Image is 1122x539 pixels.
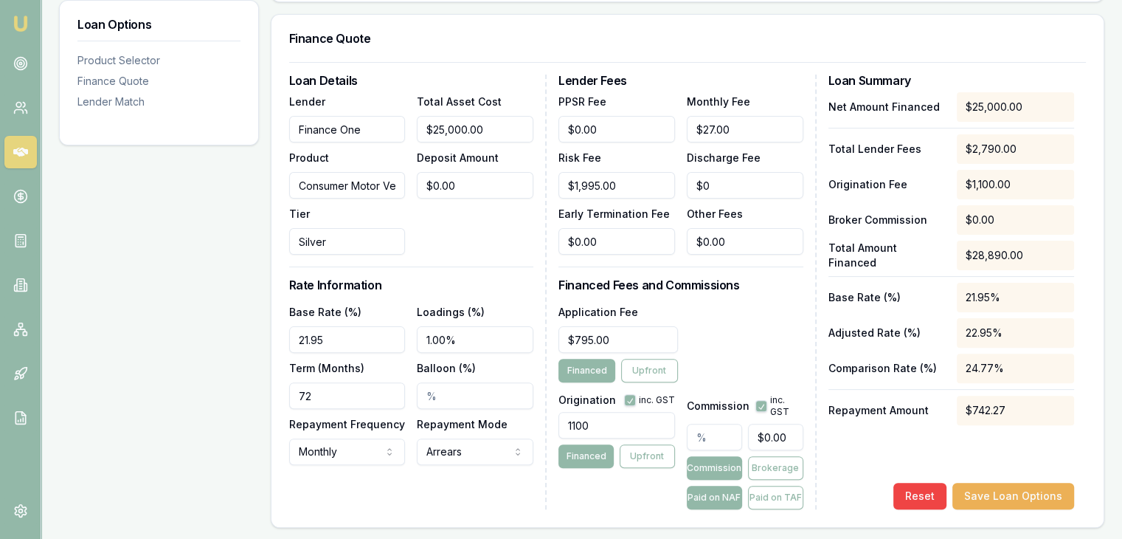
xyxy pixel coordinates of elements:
[558,75,803,86] h3: Lender Fees
[957,354,1074,383] div: 24.77%
[687,401,749,411] label: Commission
[289,95,325,108] label: Lender
[77,95,240,109] div: Lender Match
[687,207,743,220] label: Other Fees
[417,116,533,143] input: $
[828,326,946,340] p: Adjusted Rate (%)
[558,359,615,382] button: Financed
[957,396,1074,425] div: $742.27
[558,151,601,164] label: Risk Fee
[828,213,946,227] p: Broker Commission
[748,486,803,509] button: Paid on TAF
[289,326,406,353] input: %
[687,456,742,480] button: Commission
[558,228,675,255] input: $
[558,326,678,353] input: $
[893,483,946,509] button: Reset
[558,306,638,318] label: Application Fee
[957,170,1074,199] div: $1,100.00
[957,283,1074,312] div: 21.95%
[417,362,476,374] label: Balloon (%)
[828,290,946,305] p: Base Rate (%)
[77,18,240,30] h3: Loan Options
[687,486,742,509] button: Paid on NAF
[828,361,946,376] p: Comparison Rate (%)
[828,75,1074,86] h3: Loan Summary
[289,362,364,374] label: Term (Months)
[417,326,533,353] input: %
[289,306,361,318] label: Base Rate (%)
[289,207,310,220] label: Tier
[558,207,670,220] label: Early Termination Fee
[687,151,761,164] label: Discharge Fee
[417,95,502,108] label: Total Asset Cost
[957,205,1074,235] div: $0.00
[12,15,30,32] img: emu-icon-u.png
[558,395,616,405] label: Origination
[828,142,946,157] p: Total Lender Fees
[624,394,675,406] div: inc. GST
[957,92,1074,122] div: $25,000.00
[687,95,750,108] label: Monthly Fee
[828,177,946,192] p: Origination Fee
[558,172,675,199] input: $
[621,359,678,382] button: Upfront
[957,241,1074,270] div: $28,890.00
[289,75,533,86] h3: Loan Details
[289,32,1086,44] h3: Finance Quote
[828,241,946,270] p: Total Amount Financed
[289,279,533,291] h3: Rate Information
[77,74,240,89] div: Finance Quote
[417,151,499,164] label: Deposit Amount
[289,151,329,164] label: Product
[952,483,1074,509] button: Save Loan Options
[77,53,240,68] div: Product Selector
[687,424,742,450] input: %
[748,456,803,480] button: Brokerage
[957,134,1074,164] div: $2,790.00
[558,279,803,291] h3: Financed Fees and Commissions
[558,116,675,143] input: $
[755,394,803,418] div: inc. GST
[957,318,1074,348] div: 22.95%
[417,172,533,199] input: $
[687,116,803,143] input: $
[687,172,803,199] input: $
[558,444,614,468] button: Financed
[687,228,803,255] input: $
[558,95,606,108] label: PPSR Fee
[828,100,946,114] p: Net Amount Financed
[417,418,508,430] label: Repayment Mode
[289,418,405,430] label: Repayment Frequency
[620,444,675,468] button: Upfront
[417,306,485,318] label: Loadings (%)
[417,382,533,409] input: %
[828,403,946,418] p: Repayment Amount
